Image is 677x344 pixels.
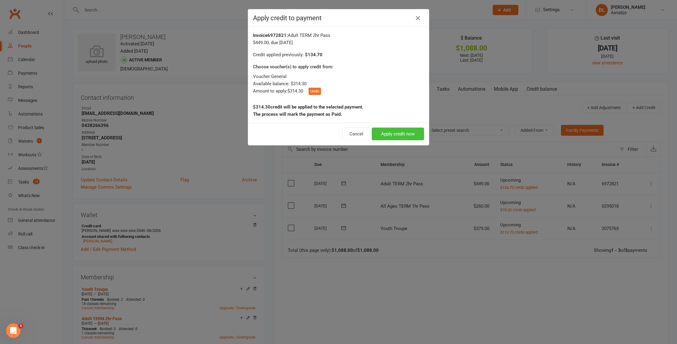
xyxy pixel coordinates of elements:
[413,13,423,23] a: Close
[253,33,288,38] strong: Invoice 6972821 :
[309,88,321,95] button: Undo
[305,52,322,57] strong: $134.70
[253,14,424,22] h4: Apply credit to payment
[342,128,370,140] button: Cancel
[253,51,424,58] div: Credit applied previously:
[253,32,424,46] div: Adult TERM 2hr Pass $449.00 , due [DATE]
[253,104,363,117] strong: $314.30 credit will be applied to the selected payment. The process will mark the payment as Paid.
[253,73,424,95] div: Voucher: General Available balance: $314.30 Amount to apply: $314.30
[372,128,424,140] button: Apply credit now
[253,63,333,70] label: Choose voucher(s) to apply credit from:
[6,323,21,338] iframe: Intercom live chat
[18,323,23,328] span: 1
